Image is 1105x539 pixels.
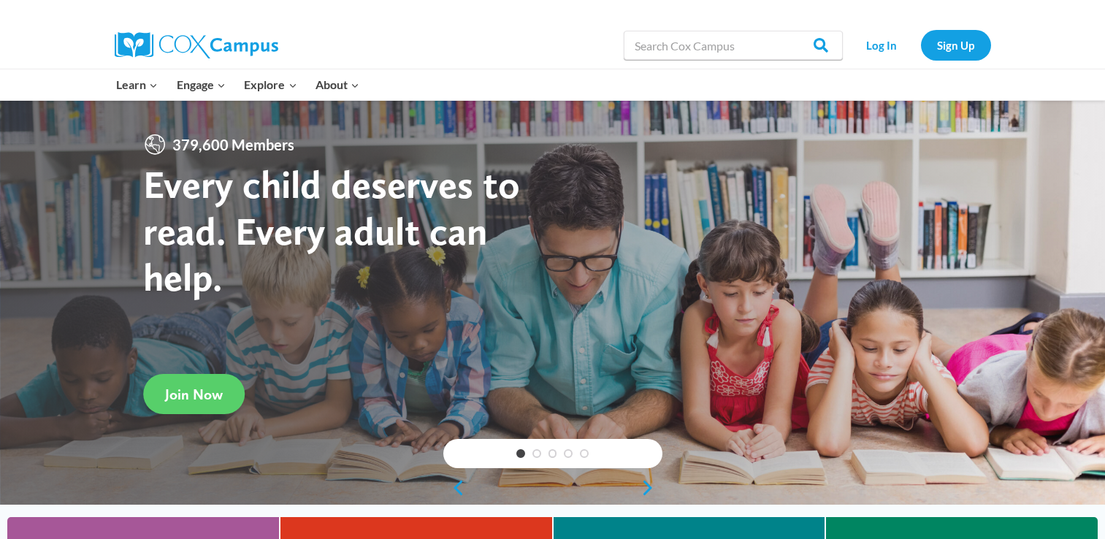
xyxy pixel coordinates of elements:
span: Join Now [165,386,223,403]
span: Explore [244,75,297,94]
a: previous [443,479,465,497]
span: Engage [177,75,226,94]
a: next [641,479,662,497]
a: 2 [532,449,541,458]
div: content slider buttons [443,473,662,502]
strong: Every child deserves to read. Every adult can help. [143,161,520,300]
a: Sign Up [921,30,991,60]
span: Learn [116,75,158,94]
a: 3 [548,449,557,458]
input: Search Cox Campus [624,31,843,60]
nav: Secondary Navigation [850,30,991,60]
span: 379,600 Members [167,133,300,156]
a: Join Now [143,374,245,414]
span: About [316,75,359,94]
a: 5 [580,449,589,458]
img: Cox Campus [115,32,278,58]
a: 1 [516,449,525,458]
a: Log In [850,30,914,60]
a: 4 [564,449,573,458]
nav: Primary Navigation [107,69,369,100]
